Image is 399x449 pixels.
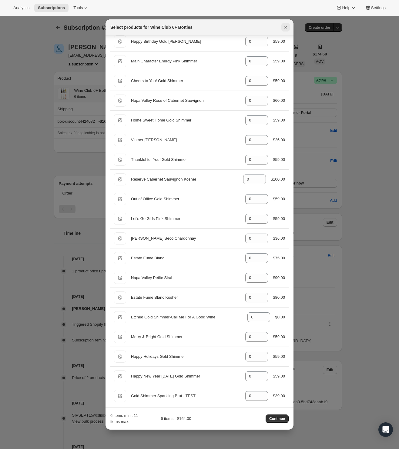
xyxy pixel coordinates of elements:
div: Etched Gold Shimmer-Call Me For A Good Wine [131,314,243,320]
div: Home Sweet Home Gold Shimmer [131,117,240,123]
button: Settings [361,4,389,12]
div: Vintner [PERSON_NAME] [131,137,240,143]
div: Napa Valley Petite Sirah [131,275,240,281]
div: [PERSON_NAME] Seco Chardonnay [131,235,240,241]
button: Close [281,23,290,32]
div: Reserve Cabernet Sauvignon Kosher [131,176,238,182]
div: $59.00 [273,38,285,45]
button: Tools [70,4,92,12]
div: $75.00 [273,255,285,261]
div: $36.00 [273,235,285,241]
div: 6 items - $164.00 [142,416,191,422]
span: Tools [73,5,83,10]
div: Happy New Year [DATE] Gold Shimmer [131,373,240,379]
div: $39.00 [273,393,285,399]
div: $59.00 [273,196,285,202]
button: Help [332,4,360,12]
div: $59.00 [273,58,285,64]
div: $80.00 [273,294,285,301]
div: Happy Birthday Gold [PERSON_NAME] [131,38,240,45]
div: Out of Office Gold Shimmer [131,196,240,202]
div: $59.00 [273,334,285,340]
button: Analytics [10,4,33,12]
button: Subscriptions [34,4,69,12]
div: $100.00 [271,176,285,182]
h2: Select products for Wine Club 6+ Bottles [110,24,193,30]
div: $59.00 [273,354,285,360]
div: Cheers to You! Gold Shimmer [131,78,240,84]
div: $59.00 [273,216,285,222]
div: Merry & Bright Gold Shimmer [131,334,240,340]
div: $26.00 [273,137,285,143]
div: Thankful for You! Gold Shimmer [131,157,240,163]
span: Continue [269,416,285,421]
div: $90.00 [273,275,285,281]
span: Help [342,5,350,10]
div: Main Character Energy Pink Shimmer [131,58,240,64]
div: $59.00 [273,117,285,123]
div: Napa Valley Rosé of Cabernet Sauvignon [131,98,240,104]
div: Estate Fume Blanc Kosher [131,294,240,301]
div: Estate Fume Blanc [131,255,240,261]
div: $59.00 [273,157,285,163]
div: $59.00 [273,78,285,84]
div: $0.00 [275,314,285,320]
div: 6 items min., 11 items max. [110,413,139,425]
div: $59.00 [273,373,285,379]
span: Settings [371,5,386,10]
div: Gold Shimmer Sparkling Brut - TEST [131,393,240,399]
span: Analytics [13,5,29,10]
div: Let's Go Girls Pink Shimmer [131,216,240,222]
div: Open Intercom Messenger [378,422,393,437]
div: $60.00 [273,98,285,104]
div: Happy Holidays Gold Shimmer [131,354,240,360]
span: Subscriptions [38,5,65,10]
button: Continue [266,414,289,423]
